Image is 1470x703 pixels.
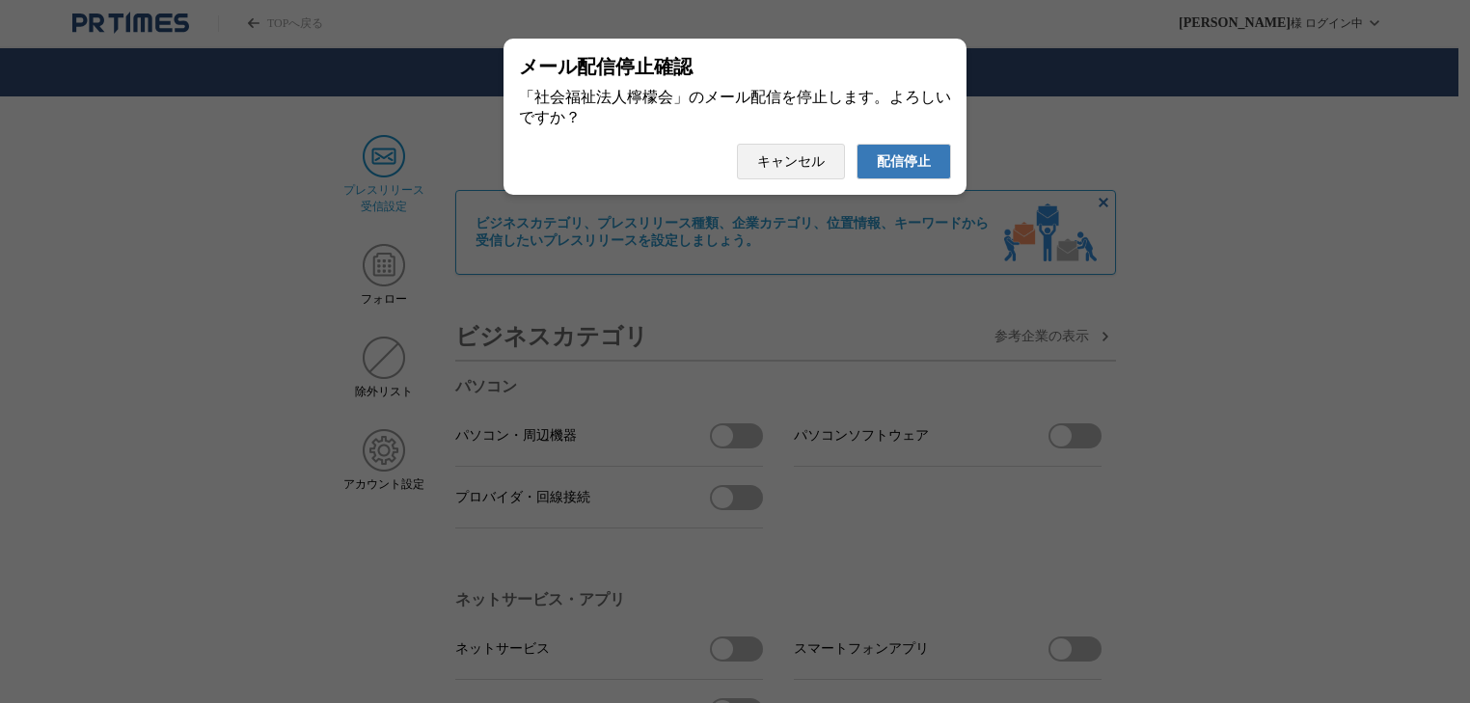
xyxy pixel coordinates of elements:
[519,88,951,128] div: 「社会福祉法人檸檬会」のメール配信を停止します。よろしいですか？
[519,54,693,80] span: メール配信停止確認
[877,153,931,171] span: 配信停止
[857,144,951,179] button: 配信停止
[737,144,845,179] button: キャンセル
[757,153,825,171] span: キャンセル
